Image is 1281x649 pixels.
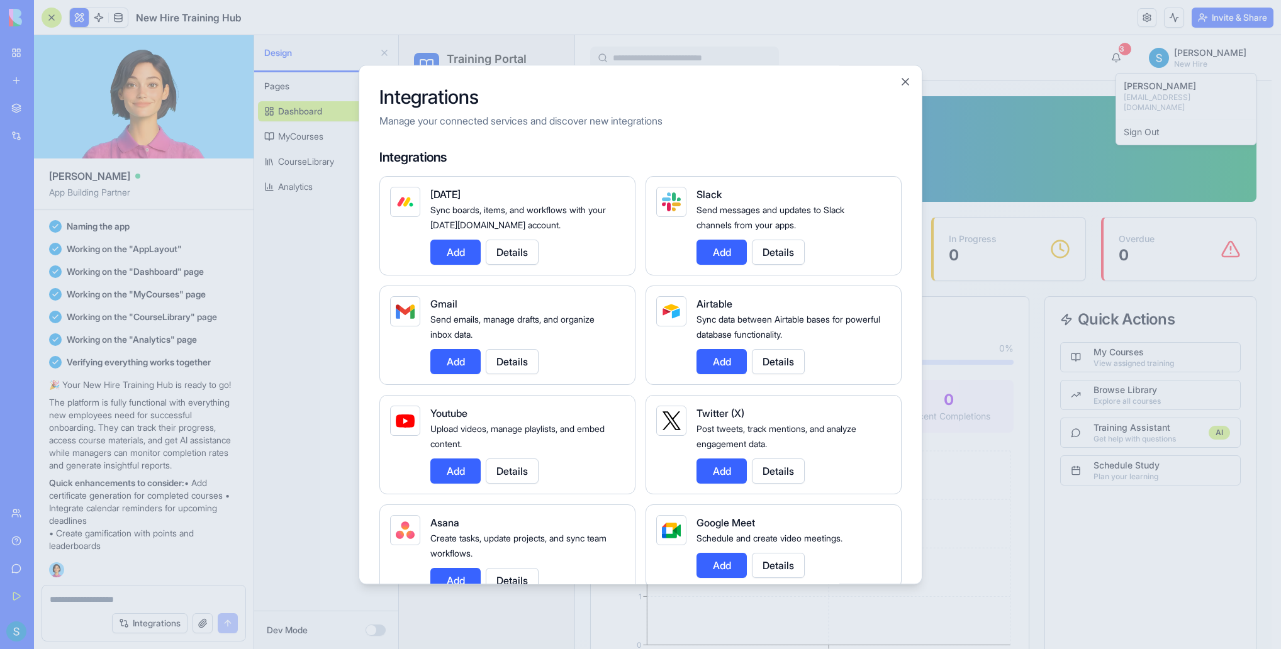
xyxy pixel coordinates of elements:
span: Airtable [696,297,732,310]
h2: Integrations [379,86,902,108]
button: Details [486,240,539,265]
button: Details [752,240,805,265]
span: [DATE] [430,188,461,201]
span: Send messages and updates to Slack channels from your apps. [696,204,844,230]
button: Details [752,553,805,578]
button: Add [696,240,747,265]
span: Twitter (X) [696,407,744,419]
button: Close [899,75,912,88]
button: Add [696,458,747,484]
span: Upload videos, manage playlists, and embed content. [430,423,605,449]
span: Gmail [430,297,457,310]
span: Schedule and create video meetings. [696,533,842,543]
button: Add [430,568,481,593]
span: Post tweets, track mentions, and analyze engagement data. [696,423,856,449]
span: Slack [696,188,722,201]
span: Youtube [430,407,467,419]
p: [EMAIL_ADDRESS][DOMAIN_NAME] [725,57,849,77]
button: Details [486,349,539,374]
button: Details [752,458,805,484]
h4: Integrations [379,148,902,166]
span: Sync data between Airtable bases for powerful database functionality. [696,314,880,340]
button: Add [430,458,481,484]
span: Create tasks, update projects, and sync team workflows. [430,533,607,558]
div: Sign Out [720,87,854,107]
p: Manage your connected services and discover new integrations [379,113,902,128]
button: Add [430,240,481,265]
button: Add [696,349,747,374]
p: [PERSON_NAME] [725,45,849,57]
span: Google Meet [696,516,755,529]
button: Details [752,349,805,374]
button: Add [696,553,747,578]
span: Asana [430,516,459,529]
button: Add [430,349,481,374]
span: Sync boards, items, and workflows with your [DATE][DOMAIN_NAME] account. [430,204,606,230]
button: Details [486,568,539,593]
span: Send emails, manage drafts, and organize inbox data. [430,314,595,340]
button: Details [486,458,539,484]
